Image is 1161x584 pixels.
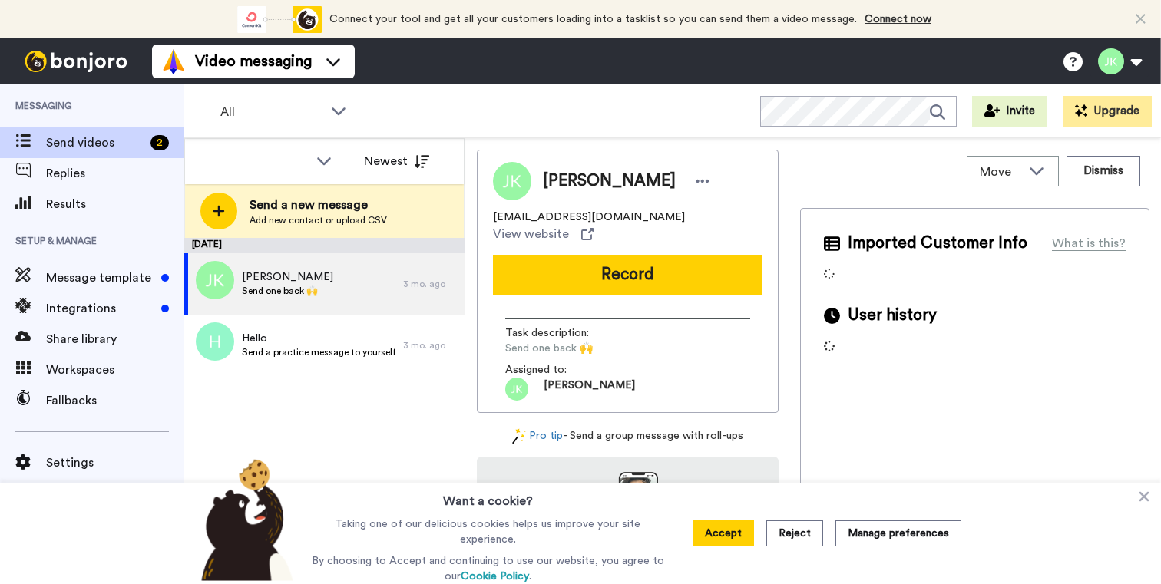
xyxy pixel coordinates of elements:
[250,196,387,214] span: Send a new message
[493,162,531,200] img: Image of Jen Kem
[150,135,169,150] div: 2
[1063,96,1152,127] button: Upgrade
[865,14,931,25] a: Connect now
[597,472,658,555] img: download
[693,520,754,546] button: Accept
[493,210,685,225] span: [EMAIL_ADDRESS][DOMAIN_NAME]
[543,170,676,193] span: [PERSON_NAME]
[46,454,184,472] span: Settings
[477,428,779,444] div: - Send a group message with roll-ups
[184,238,465,253] div: [DATE]
[187,458,301,581] img: bear-with-cookie.png
[195,51,312,72] span: Video messaging
[461,571,529,582] a: Cookie Policy
[46,195,184,213] span: Results
[242,269,333,285] span: [PERSON_NAME]
[308,516,668,547] p: Taking one of our delicious cookies helps us improve your site experience.
[403,278,457,290] div: 3 mo. ago
[493,255,762,295] button: Record
[46,134,144,152] span: Send videos
[352,146,441,177] button: Newest
[242,285,333,297] span: Send one back 🙌
[505,325,613,341] span: Task description :
[848,232,1027,255] span: Imported Customer Info
[835,520,961,546] button: Manage preferences
[972,96,1047,127] button: Invite
[505,378,528,401] img: jk.png
[46,269,155,287] span: Message template
[848,304,937,327] span: User history
[250,214,387,226] span: Add new contact or upload CSV
[220,103,323,121] span: All
[161,49,186,74] img: vm-color.svg
[443,483,533,510] h3: Want a cookie?
[46,164,184,183] span: Replies
[544,378,635,401] span: [PERSON_NAME]
[196,322,234,361] img: h.png
[403,339,457,351] div: 3 mo. ago
[46,361,184,379] span: Workspaces
[512,428,563,444] a: Pro tip
[308,553,668,584] p: By choosing to Accept and continuing to use our website, you agree to our .
[242,346,395,358] span: Send a practice message to yourself
[196,261,234,299] img: jk.png
[46,299,155,318] span: Integrations
[493,225,569,243] span: View website
[505,362,613,378] span: Assigned to:
[505,341,651,356] span: Send one back 🙌
[46,330,184,348] span: Share library
[493,225,594,243] a: View website
[46,391,184,410] span: Fallbacks
[1052,234,1126,252] div: What is this?
[329,14,857,25] span: Connect your tool and get all your customers loading into a tasklist so you can send them a video...
[980,163,1021,181] span: Move
[242,331,395,346] span: Hello
[766,520,823,546] button: Reject
[18,51,134,72] img: bj-logo-header-white.svg
[1067,156,1140,186] button: Dismiss
[512,428,526,444] img: magic-wand.svg
[237,6,322,33] div: animation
